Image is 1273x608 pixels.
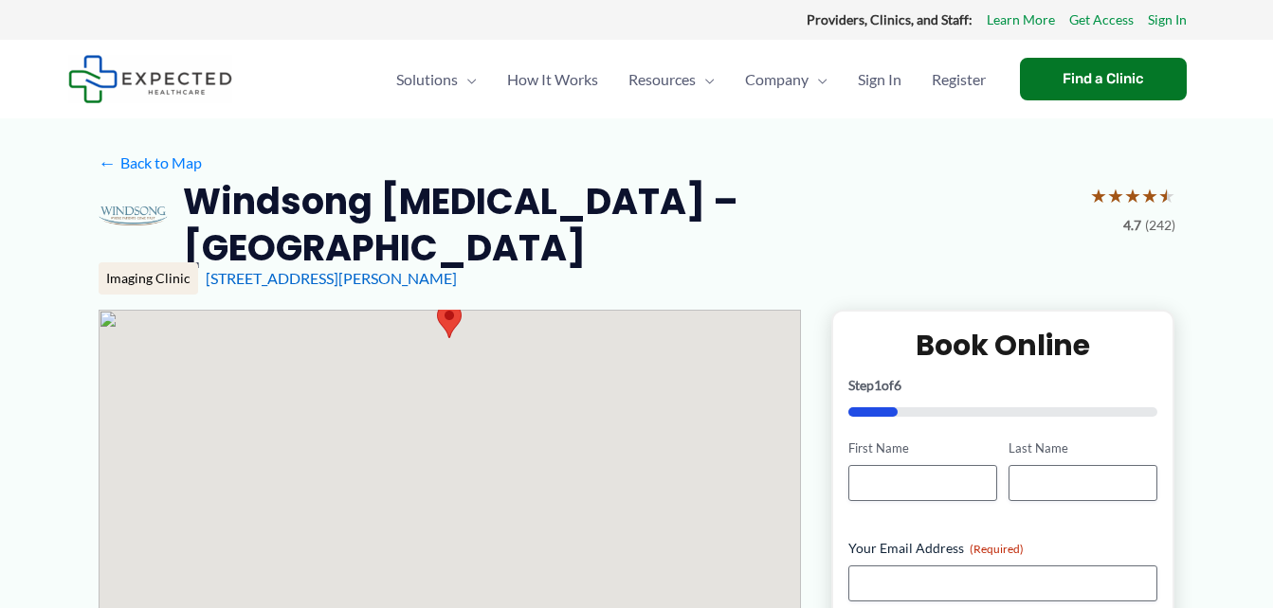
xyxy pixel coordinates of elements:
[396,46,458,113] span: Solutions
[1141,178,1158,213] span: ★
[206,269,457,287] a: [STREET_ADDRESS][PERSON_NAME]
[848,327,1158,364] h2: Book Online
[381,46,1001,113] nav: Primary Site Navigation
[1123,213,1141,238] span: 4.7
[613,46,730,113] a: ResourcesMenu Toggle
[458,46,477,113] span: Menu Toggle
[68,55,232,103] img: Expected Healthcare Logo - side, dark font, small
[1090,178,1107,213] span: ★
[848,379,1158,392] p: Step of
[1148,8,1187,32] a: Sign In
[1009,439,1157,457] label: Last Name
[1069,8,1134,32] a: Get Access
[99,149,202,177] a: ←Back to Map
[807,11,973,27] strong: Providers, Clinics, and Staff:
[848,539,1158,558] label: Your Email Address
[987,8,1055,32] a: Learn More
[1107,178,1124,213] span: ★
[745,46,809,113] span: Company
[381,46,492,113] a: SolutionsMenu Toggle
[730,46,843,113] a: CompanyMenu Toggle
[696,46,715,113] span: Menu Toggle
[1020,58,1187,100] a: Find a Clinic
[99,262,198,295] div: Imaging Clinic
[917,46,1001,113] a: Register
[848,439,997,457] label: First Name
[492,46,613,113] a: How It Works
[1124,178,1141,213] span: ★
[507,46,598,113] span: How It Works
[932,46,986,113] span: Register
[1145,213,1175,238] span: (242)
[858,46,901,113] span: Sign In
[183,178,1074,272] h2: Windsong [MEDICAL_DATA] – [GEOGRAPHIC_DATA]
[99,153,117,171] span: ←
[809,46,827,113] span: Menu Toggle
[843,46,917,113] a: Sign In
[628,46,696,113] span: Resources
[894,377,901,393] span: 6
[970,542,1024,556] span: (Required)
[874,377,882,393] span: 1
[1158,178,1175,213] span: ★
